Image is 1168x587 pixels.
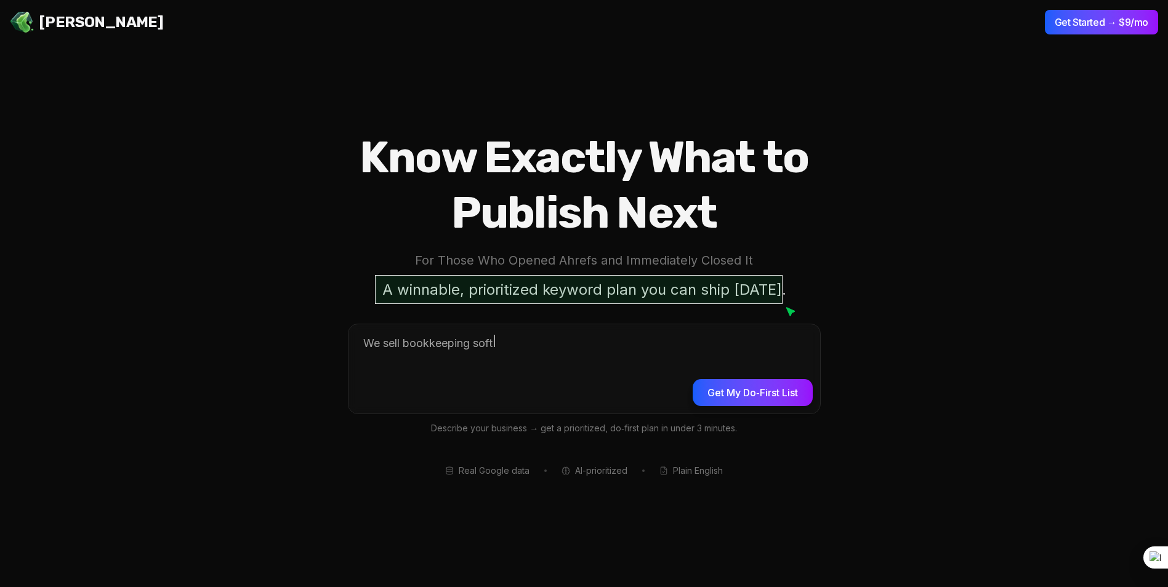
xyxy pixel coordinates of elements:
[673,465,723,477] span: Plain English
[348,421,821,436] p: Describe your business → get a prioritized, do‑first plan in under 3 minutes.
[308,250,860,271] p: For Those Who Opened Ahrefs and Immediately Closed It
[1045,10,1158,34] button: Get Started → $9/mo
[693,379,812,406] button: Get My Do‑First List
[575,465,627,477] span: AI-prioritized
[39,12,163,32] span: [PERSON_NAME]
[308,130,860,241] h1: Know Exactly What to Publish Next
[459,465,530,477] span: Real Google data
[10,10,34,34] img: Jello SEO Logo
[375,275,794,304] p: A winnable, prioritized keyword plan you can ship [DATE].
